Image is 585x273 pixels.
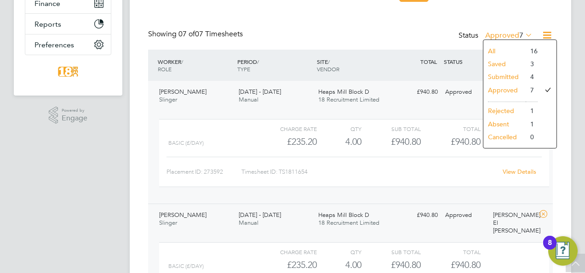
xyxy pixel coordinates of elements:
[159,219,177,227] span: Slinger
[25,14,111,34] button: Reports
[451,136,481,147] span: £940.80
[548,243,552,255] div: 8
[258,246,317,257] div: Charge rate
[178,29,243,39] span: 07 Timesheets
[421,246,480,257] div: Total
[483,45,526,57] li: All
[257,58,259,65] span: /
[315,53,394,77] div: SITE
[526,104,538,117] li: 1
[489,208,537,239] div: [PERSON_NAME] El [PERSON_NAME]
[317,123,361,134] div: QTY
[239,88,281,96] span: [DATE] - [DATE]
[442,208,489,223] div: Approved
[62,107,87,114] span: Powered by
[258,123,317,134] div: Charge rate
[394,208,442,223] div: £940.80
[159,211,206,219] span: [PERSON_NAME]
[548,236,578,266] button: Open Resource Center, 8 new notifications
[318,219,379,227] span: 18 Recruitment Limited
[155,53,235,77] div: WORKER
[483,57,526,70] li: Saved
[168,263,204,269] span: Basic (£/day)
[361,246,421,257] div: Sub Total
[361,257,421,273] div: £940.80
[361,134,421,149] div: £940.80
[235,53,315,77] div: PERIOD
[62,114,87,122] span: Engage
[239,219,258,227] span: Manual
[503,168,536,176] a: View Details
[394,85,442,100] div: £940.80
[483,84,526,97] li: Approved
[421,123,480,134] div: Total
[241,165,497,179] div: Timesheet ID: TS1811654
[258,134,317,149] div: £235.20
[420,58,437,65] span: TOTAL
[526,118,538,131] li: 1
[526,57,538,70] li: 3
[317,257,361,273] div: 4.00
[483,118,526,131] li: Absent
[459,29,534,42] div: Status
[159,96,177,103] span: Slinger
[168,140,204,146] span: Basic (£/day)
[317,246,361,257] div: QTY
[237,65,250,73] span: TYPE
[526,131,538,143] li: 0
[526,70,538,83] li: 4
[158,65,172,73] span: ROLE
[25,34,111,55] button: Preferences
[317,134,361,149] div: 4.00
[49,107,88,124] a: Powered byEngage
[451,259,481,270] span: £940.80
[166,165,241,179] div: Placement ID: 273592
[361,123,421,134] div: Sub Total
[328,58,330,65] span: /
[485,31,533,40] label: Approved
[483,70,526,83] li: Submitted
[483,131,526,143] li: Cancelled
[181,58,183,65] span: /
[519,31,523,40] span: 7
[258,257,317,273] div: £235.20
[56,64,80,79] img: 18rec-logo-retina.png
[317,65,339,73] span: VENDOR
[526,45,538,57] li: 16
[483,104,526,117] li: Rejected
[442,85,489,100] div: Approved
[25,64,111,79] a: Go to home page
[239,96,258,103] span: Manual
[159,88,206,96] span: [PERSON_NAME]
[148,29,245,39] div: Showing
[442,53,489,70] div: STATUS
[526,84,538,97] li: 7
[318,211,369,219] span: Heaps Mill Block D
[318,88,369,96] span: Heaps Mill Block D
[318,96,379,103] span: 18 Recruitment Limited
[178,29,195,39] span: 07 of
[34,40,74,49] span: Preferences
[239,211,281,219] span: [DATE] - [DATE]
[34,20,61,28] span: Reports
